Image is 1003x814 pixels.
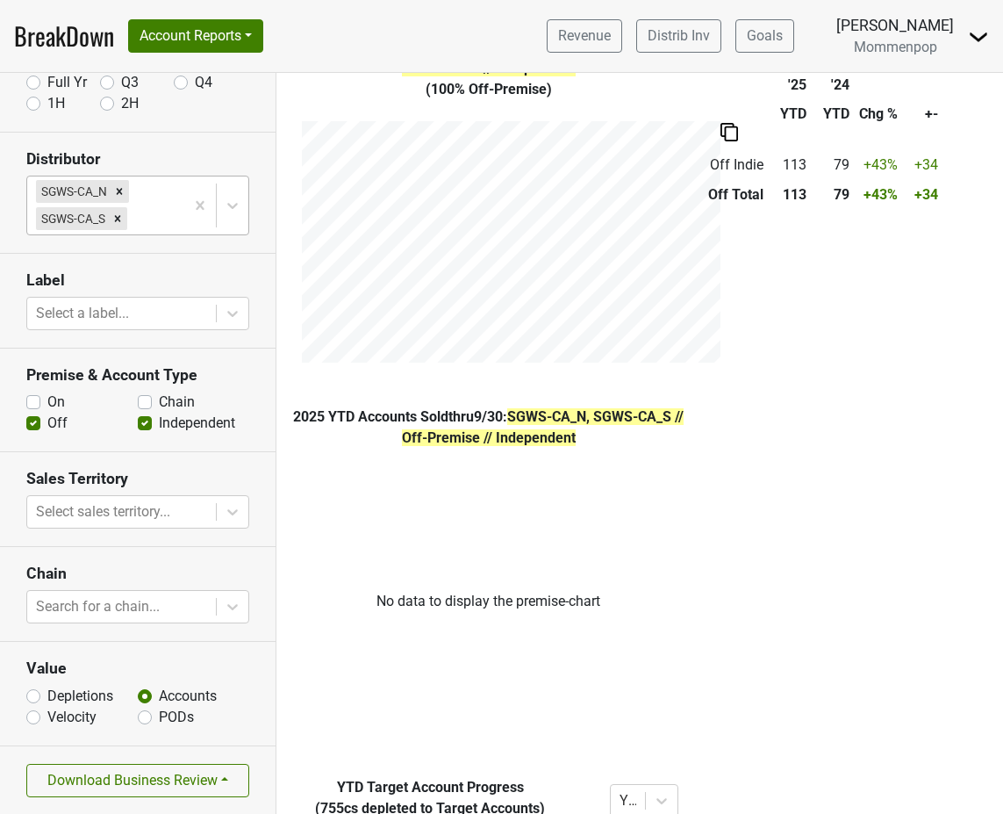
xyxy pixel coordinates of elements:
td: 79 [811,150,854,180]
td: 113 [768,180,811,210]
label: Velocity [47,707,97,728]
label: 2H [121,93,139,114]
label: Chain [159,392,195,413]
button: Download Business Review [26,764,249,797]
label: 1H [47,93,65,114]
th: +- [901,100,942,130]
td: +34 [901,150,942,180]
div: YTD Accounts Sold thru 9/30 : [290,407,687,449]
label: PODs [159,707,194,728]
span: SGWS-CA_N, SGWS-CA_S // Off-Premise // Independent [402,408,684,446]
th: YTD [811,100,854,130]
td: Off Total [700,180,768,210]
img: Dropdown Menu [968,26,989,47]
label: Off [47,413,68,434]
label: On [47,392,65,413]
div: No data to display the premise-chart [376,470,600,733]
div: [PERSON_NAME] [836,14,954,37]
div: ( 100% Off-Premise ) [290,79,687,100]
label: Q4 [195,72,212,93]
span: SGWS-CA_N, SGWS-CA_S // Off-Premise // Independent [402,39,684,76]
div: SGWS-CA_S [36,207,108,230]
th: '24 [811,70,854,100]
td: +43 % [853,150,901,180]
td: 79 [811,180,854,210]
a: Distrib Inv [636,19,721,53]
td: +43 % [853,180,901,210]
a: Revenue [547,19,622,53]
h3: Distributor [26,150,249,169]
h3: Chain [26,565,249,583]
label: Accounts [159,686,217,707]
td: Off Indie [700,150,768,180]
td: 113 [768,150,811,180]
th: '25 [768,70,811,100]
span: 2025 [293,408,328,425]
a: Goals [735,19,794,53]
button: Account Reports [128,19,263,53]
a: BreakDown [14,18,114,54]
h3: Label [26,271,249,290]
label: Full Yr [47,72,87,93]
h3: Sales Territory [26,470,249,488]
td: +34 [901,180,942,210]
h3: Premise & Account Type [26,366,249,385]
span: Mommenpop [854,39,937,55]
label: Depletions [47,686,113,707]
th: Chg % [853,100,901,130]
th: YTD [768,100,811,130]
div: Remove SGWS-CA_N [110,180,129,203]
h3: Value [26,659,249,678]
div: SGWS-CA_N [36,180,110,203]
div: Remove SGWS-CA_S [108,207,127,230]
span: YTD [337,779,363,796]
label: Independent [159,413,235,434]
label: Q3 [121,72,139,93]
